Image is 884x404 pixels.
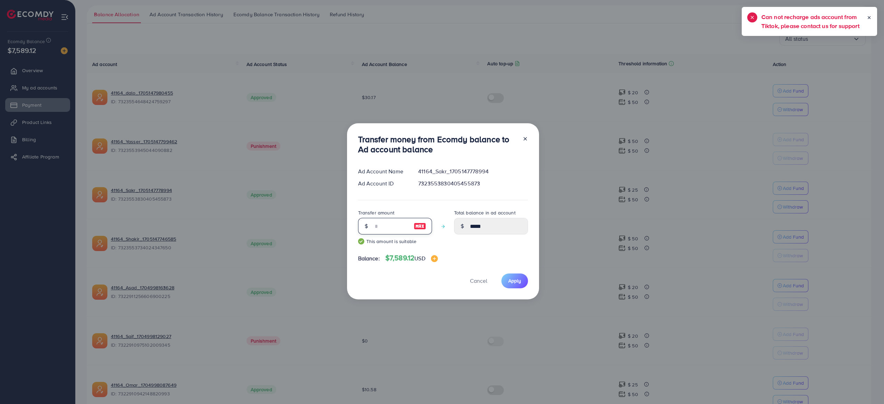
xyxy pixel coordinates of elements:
[855,373,879,399] iframe: Chat
[353,180,413,187] div: Ad Account ID
[414,222,426,230] img: image
[508,277,521,284] span: Apply
[761,12,867,30] h5: Can not recharge ads account from Tiktok, please contact us for support
[461,273,496,288] button: Cancel
[358,238,364,244] img: guide
[413,180,533,187] div: 7323553830405455873
[358,134,517,154] h3: Transfer money from Ecomdy balance to Ad account balance
[358,209,394,216] label: Transfer amount
[358,254,380,262] span: Balance:
[358,238,432,245] small: This amount is suitable
[501,273,528,288] button: Apply
[431,255,438,262] img: image
[413,167,533,175] div: 41164_Sakr_1705147778994
[414,254,425,262] span: USD
[385,254,438,262] h4: $7,589.12
[454,209,516,216] label: Total balance in ad account
[353,167,413,175] div: Ad Account Name
[470,277,487,285] span: Cancel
